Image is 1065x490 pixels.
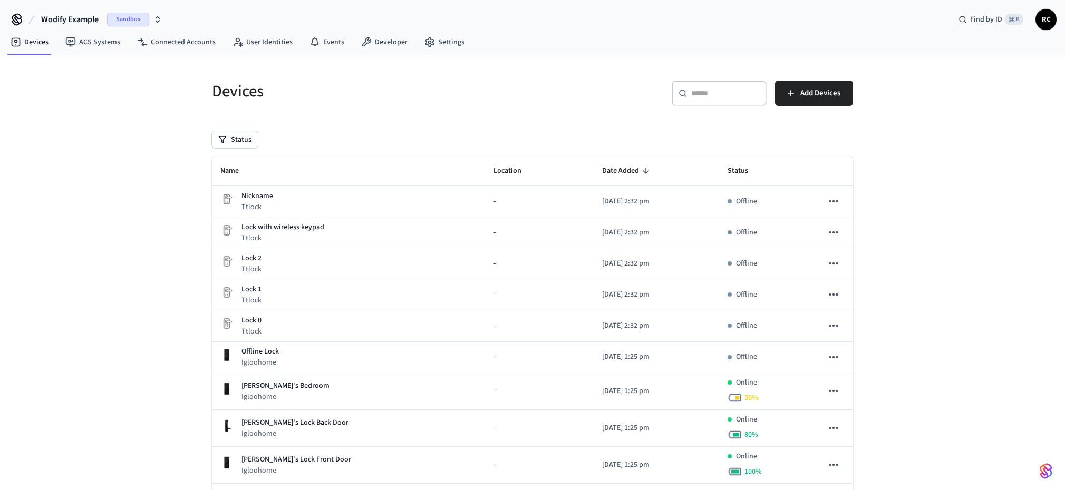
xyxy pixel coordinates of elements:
p: [DATE] 1:25 pm [602,459,711,471]
p: Ttlock [241,295,262,306]
span: Location [493,163,535,179]
span: - [493,459,496,471]
span: - [493,386,496,397]
h5: Devices [212,81,526,102]
img: Placeholder Lock Image [220,255,233,268]
a: Events [301,33,353,52]
a: ACS Systems [57,33,129,52]
p: [DATE] 1:25 pm [602,423,711,434]
p: Offline [736,320,757,331]
p: [DATE] 1:25 pm [602,386,711,397]
p: Ttlock [241,202,273,212]
p: Offline [736,289,757,300]
span: - [493,351,496,362]
p: Igloohome [241,428,348,439]
p: Online [736,377,757,388]
span: 100 % [744,466,762,477]
img: igloohome_deadbolt_2e [220,383,233,395]
p: Lock 1 [241,284,262,295]
a: Connected Accounts [129,33,224,52]
span: - [493,289,496,300]
img: igloohome_deadbolt_2s [220,349,233,361]
span: 80 % [744,429,758,440]
p: [DATE] 2:32 pm [602,196,711,207]
button: RC [1035,9,1057,30]
p: [PERSON_NAME]'s Lock Front Door [241,454,351,465]
p: Lock 0 [241,315,262,326]
img: Placeholder Lock Image [220,317,233,330]
span: - [493,258,496,269]
p: [DATE] 2:32 pm [602,227,711,238]
span: Status [728,163,762,179]
span: - [493,227,496,238]
p: Igloohome [241,391,330,402]
img: igloohome_mortise_2 [220,419,233,432]
p: [DATE] 2:32 pm [602,258,711,269]
span: ⌘ K [1005,14,1023,25]
span: 50 % [744,393,758,403]
p: Offline [736,227,757,238]
a: Devices [2,33,57,52]
p: Ttlock [241,264,262,275]
span: - [493,196,496,207]
img: Placeholder Lock Image [220,286,233,299]
img: Placeholder Lock Image [220,224,233,237]
p: Ttlock [241,326,262,337]
button: Add Devices [775,81,853,106]
span: Sandbox [107,13,149,26]
img: igloohome_deadbolt_2s [220,456,233,469]
span: RC [1037,10,1056,29]
p: Online [736,451,757,462]
p: [PERSON_NAME]'s Bedroom [241,380,330,391]
p: [PERSON_NAME]'s Lock Back Door [241,417,348,428]
p: [DATE] 2:32 pm [602,289,711,300]
p: [DATE] 2:32 pm [602,320,711,331]
a: User Identities [224,33,301,52]
span: Name [220,163,253,179]
p: [DATE] 1:25 pm [602,351,711,362]
a: Settings [416,33,473,52]
a: Developer [353,33,416,52]
p: Offline [736,258,757,269]
div: Find by ID⌘ K [950,10,1031,29]
p: Offline [736,351,757,362]
p: Igloohome [241,465,351,476]
p: Offline Lock [241,346,279,357]
p: Online [736,414,757,425]
span: Add Devices [800,86,840,100]
span: Date Added [602,163,653,179]
span: Wodify Example [41,13,99,26]
p: Ttlock [241,233,324,243]
p: Igloohome [241,357,279,368]
span: - [493,423,496,434]
p: Lock with wireless keypad [241,222,324,233]
span: Find by ID [970,14,1002,25]
p: Nickname [241,191,273,202]
p: Lock 2 [241,253,262,264]
p: Offline [736,196,757,207]
img: Placeholder Lock Image [220,193,233,205]
img: SeamLogoGradient.69752ec5.svg [1040,463,1052,479]
button: Status [212,131,258,148]
span: - [493,320,496,331]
